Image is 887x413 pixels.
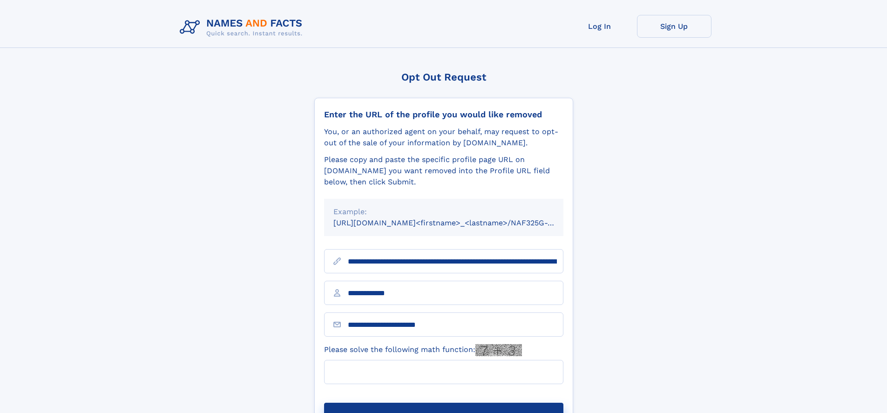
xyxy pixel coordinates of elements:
[324,344,522,356] label: Please solve the following math function:
[324,126,563,149] div: You, or an authorized agent on your behalf, may request to opt-out of the sale of your informatio...
[314,71,573,83] div: Opt Out Request
[176,15,310,40] img: Logo Names and Facts
[333,206,554,217] div: Example:
[324,154,563,188] div: Please copy and paste the specific profile page URL on [DOMAIN_NAME] you want removed into the Pr...
[637,15,711,38] a: Sign Up
[324,109,563,120] div: Enter the URL of the profile you would like removed
[333,218,581,227] small: [URL][DOMAIN_NAME]<firstname>_<lastname>/NAF325G-xxxxxxxx
[562,15,637,38] a: Log In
